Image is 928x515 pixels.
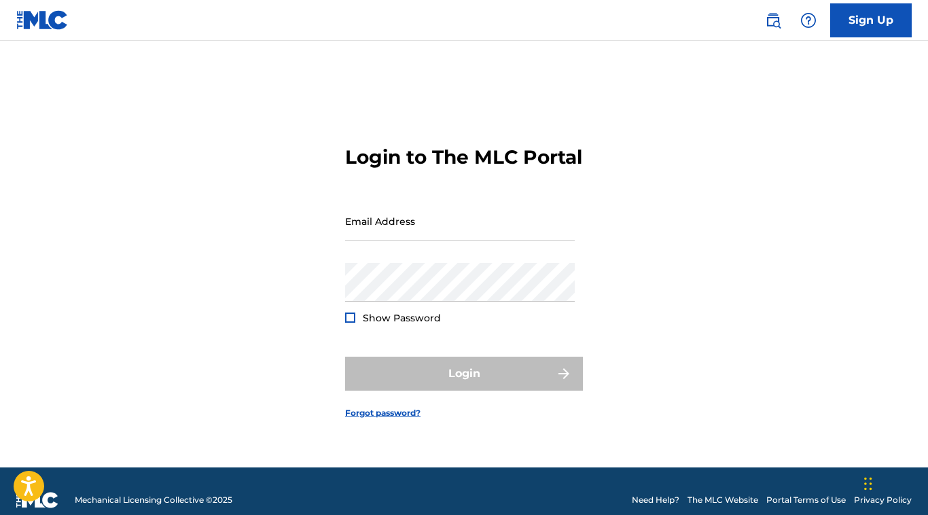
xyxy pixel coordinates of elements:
a: Portal Terms of Use [766,494,846,506]
img: MLC Logo [16,10,69,30]
a: Need Help? [632,494,679,506]
a: Forgot password? [345,407,421,419]
span: Show Password [363,312,441,324]
img: search [765,12,781,29]
div: Drag [864,463,872,504]
span: Mechanical Licensing Collective © 2025 [75,494,232,506]
img: help [800,12,817,29]
iframe: Chat Widget [860,450,928,515]
a: The MLC Website [688,494,758,506]
a: Sign Up [830,3,912,37]
div: Help [795,7,822,34]
a: Privacy Policy [854,494,912,506]
img: logo [16,492,58,508]
a: Public Search [760,7,787,34]
h3: Login to The MLC Portal [345,145,582,169]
